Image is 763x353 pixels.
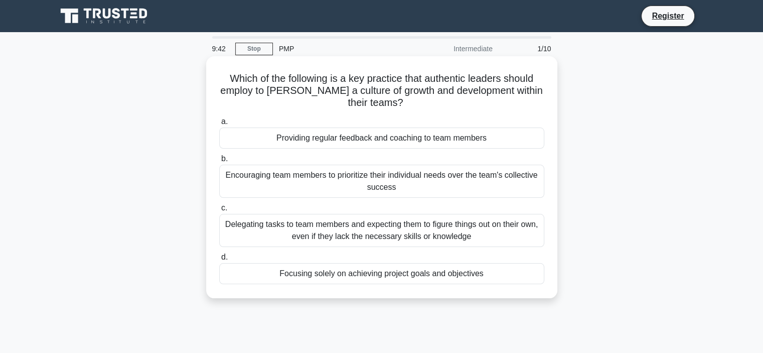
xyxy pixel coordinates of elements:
[218,72,545,109] h5: Which of the following is a key practice that authentic leaders should employ to [PERSON_NAME] a ...
[221,154,228,163] span: b.
[235,43,273,55] a: Stop
[221,203,227,212] span: c.
[221,117,228,126] span: a.
[219,263,544,284] div: Focusing solely on achieving project goals and objectives
[646,10,690,22] a: Register
[219,165,544,198] div: Encouraging team members to prioritize their individual needs over the team's collective success
[221,253,228,261] span: d.
[499,39,557,59] div: 1/10
[411,39,499,59] div: Intermediate
[219,214,544,247] div: Delegating tasks to team members and expecting them to figure things out on their own, even if th...
[206,39,235,59] div: 9:42
[273,39,411,59] div: PMP
[219,128,544,149] div: Providing regular feedback and coaching to team members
